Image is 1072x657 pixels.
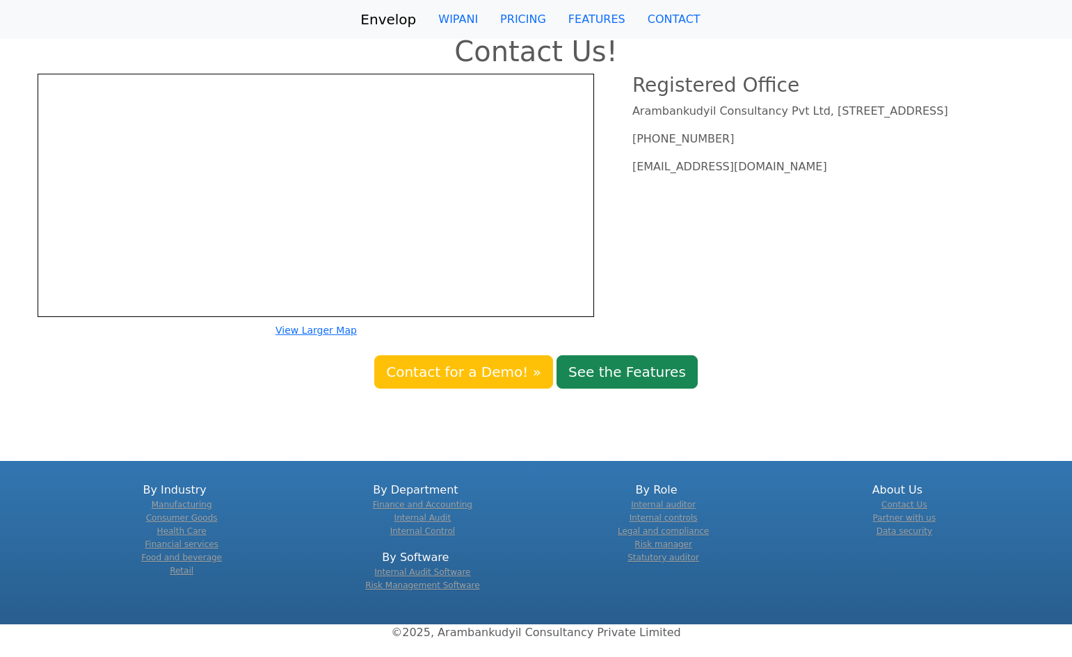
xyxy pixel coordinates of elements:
[360,6,416,33] a: Envelop
[146,513,218,523] a: Consumer Goods
[873,513,936,523] a: Partner with us
[394,513,451,523] a: Internal Audit
[170,566,193,576] a: Retail
[877,526,932,536] a: Data security
[8,35,1064,68] h1: Contact Us!
[627,553,699,562] a: Statutory auditor
[152,500,212,510] a: Manufacturing
[145,540,218,549] a: Financial services
[618,526,709,536] a: Legal and compliance
[632,103,1055,120] p: Arambankudyil Consultancy Pvt Ltd, [STREET_ADDRESS]
[303,482,527,538] div: By Department
[557,6,637,33] a: FEATURES
[631,500,696,510] a: Internal auditor
[303,549,527,592] div: By Software
[63,482,287,578] div: By Industry
[545,482,769,565] div: By Role
[390,526,455,536] a: Internal Control
[427,6,489,33] a: WIPANI
[881,500,927,510] a: Contact Us
[632,74,1055,97] h3: Registered Office
[630,513,698,523] a: Internal controls
[632,159,1055,175] p: [EMAIL_ADDRESS][DOMAIN_NAME]
[365,581,479,590] a: Risk Management Software
[374,567,470,577] a: Internal Audit Software
[637,6,712,33] a: CONTACT
[634,540,692,549] a: Risk manager
[157,526,207,536] a: Health Care
[557,355,698,389] a: See the Features
[632,131,1055,147] p: [PHONE_NUMBER]
[785,482,1009,538] div: About Us
[275,325,357,336] a: View Larger Map
[374,355,553,389] a: Contact for a Demo! »
[489,6,557,33] a: PRICING
[141,553,222,562] a: Food and beverage
[373,500,472,510] a: Finance and Accounting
